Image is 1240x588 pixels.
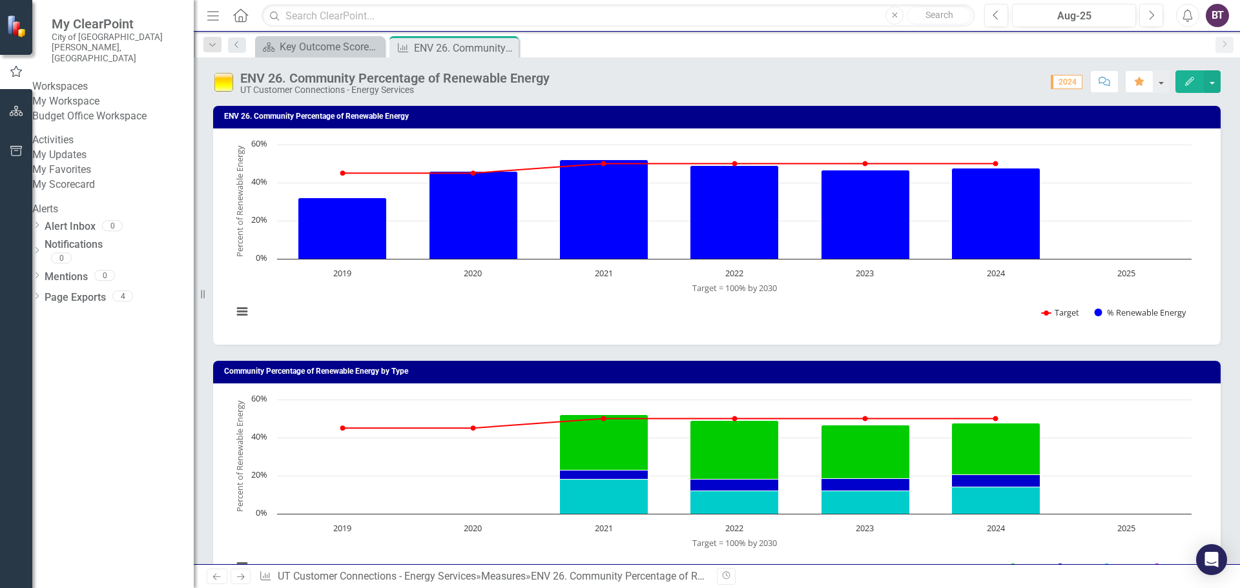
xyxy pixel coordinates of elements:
[692,282,777,294] text: Target = 100% by 2030
[560,415,648,471] path: 2021, 29. Wind.
[690,421,779,480] path: 2022, 31. Wind.
[226,393,1198,587] svg: Interactive chart
[863,416,868,421] path: 2023, 50. Target.
[1102,562,1139,573] button: Show Hydro
[732,416,738,421] path: 2022, 50. Target.
[531,570,774,582] div: ENV 26. Community Percentage of Renewable Energy
[1153,562,1186,573] button: Show Fossil
[952,475,1040,487] path: 2024, 6.4. Solar.
[32,94,194,109] a: My Workspace
[333,522,351,534] text: 2019
[821,491,910,514] path: 2023, 12. Hydro.
[601,416,606,421] path: 2021, 50. Target.
[32,177,194,192] a: My Scorecard
[256,507,267,518] text: 0%
[1117,267,1135,279] text: 2025
[233,303,251,321] button: View chart menu, Chart
[1012,4,1136,27] button: Aug-25
[52,16,181,32] span: My ClearPoint
[45,219,96,234] a: Alert Inbox
[1056,562,1088,573] button: Show Solar
[224,367,1214,376] h3: Community Percentage of Renewable Energy by Type
[226,393,1208,587] div: Chart. Highcharts interactive chart.
[256,252,267,263] text: 0%
[51,252,72,263] div: 0
[32,163,194,177] a: My Favorites
[342,400,1127,480] g: Wind, series 2 of 5. Bar series with 7 bars.
[429,172,518,259] path: 2020, 45.9. % Renewable Energy.
[464,267,482,279] text: 2020
[993,161,998,167] path: 2024, 50. Target.
[32,79,194,94] div: Workspaces
[251,214,267,225] text: 20%
[1095,307,1187,318] button: Show % Renewable Energy
[52,32,181,63] small: City of [GEOGRAPHIC_DATA][PERSON_NAME], [GEOGRAPHIC_DATA]
[1042,307,1080,318] button: Show Target
[333,267,351,279] text: 2019
[1051,75,1082,89] span: 2024
[471,426,476,431] path: 2020, 45. Target.
[340,426,346,431] path: 2019, 45. Target.
[94,270,115,281] div: 0
[952,168,1040,259] path: 2024, 47.6. % Renewable Energy.
[278,570,476,582] a: UT Customer Connections - Energy Services
[856,267,874,279] text: 2023
[45,238,194,252] a: Notifications
[690,480,779,491] path: 2022, 6. Solar.
[112,291,133,302] div: 4
[226,138,1198,332] svg: Interactive chart
[340,170,346,176] path: 2019, 45. Target.
[725,522,743,534] text: 2022
[234,146,245,258] text: Percent of Renewable Energy
[1009,562,1042,573] button: Show Wind
[280,39,381,55] div: Key Outcome Scorecard
[102,220,123,231] div: 0
[32,133,194,148] div: Activities
[907,6,971,25] button: Search
[821,479,910,491] path: 2023, 6.5. Solar.
[414,40,515,56] div: ENV 26. Community Percentage of Renewable Energy
[692,537,777,549] text: Target = 100% by 2030
[481,570,526,582] a: Measures
[952,423,1040,475] path: 2024, 27.2. Wind.
[725,267,743,279] text: 2022
[690,491,779,514] path: 2022, 12. Hydro.
[32,202,194,217] div: Alerts
[298,198,387,259] path: 2019, 32.2. % Renewable Energy.
[45,290,106,305] a: Page Exports
[863,161,868,167] path: 2023, 50. Target.
[240,85,550,95] div: UT Customer Connections - Energy Services
[262,5,975,27] input: Search ClearPoint...
[45,270,88,285] a: Mentions
[1117,522,1135,534] text: 2025
[32,109,194,124] a: Budget Office Workspace
[464,522,482,534] text: 2020
[956,562,995,573] button: Show Target
[240,71,550,85] div: ENV 26. Community Percentage of Renewable Energy
[595,522,613,534] text: 2021
[952,487,1040,514] path: 2024, 14. Hydro.
[690,166,779,259] path: 2022, 49. % Renewable Energy.
[987,267,1006,279] text: 2024
[471,170,476,176] path: 2020, 45. Target.
[251,176,267,187] text: 40%
[601,161,606,167] path: 2021, 50. Target.
[595,267,613,279] text: 2021
[1017,8,1131,24] div: Aug-25
[993,416,998,421] path: 2024, 50. Target.
[233,558,251,576] button: View chart menu, Chart
[32,148,194,163] a: My Updates
[560,160,648,259] path: 2021, 52. % Renewable Energy.
[251,431,267,442] text: 40%
[856,522,874,534] text: 2023
[213,72,234,92] img: Caution
[925,10,953,20] span: Search
[1196,544,1227,575] div: Open Intercom Messenger
[821,170,910,259] path: 2023, 46.6. % Renewable Energy.
[1206,4,1229,27] button: BT
[251,469,267,480] text: 20%
[560,471,648,480] path: 2021, 5. Solar.
[560,480,648,514] path: 2021, 18. Hydro.
[224,112,1214,121] h3: ENV 26. Community Percentage of Renewable Energy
